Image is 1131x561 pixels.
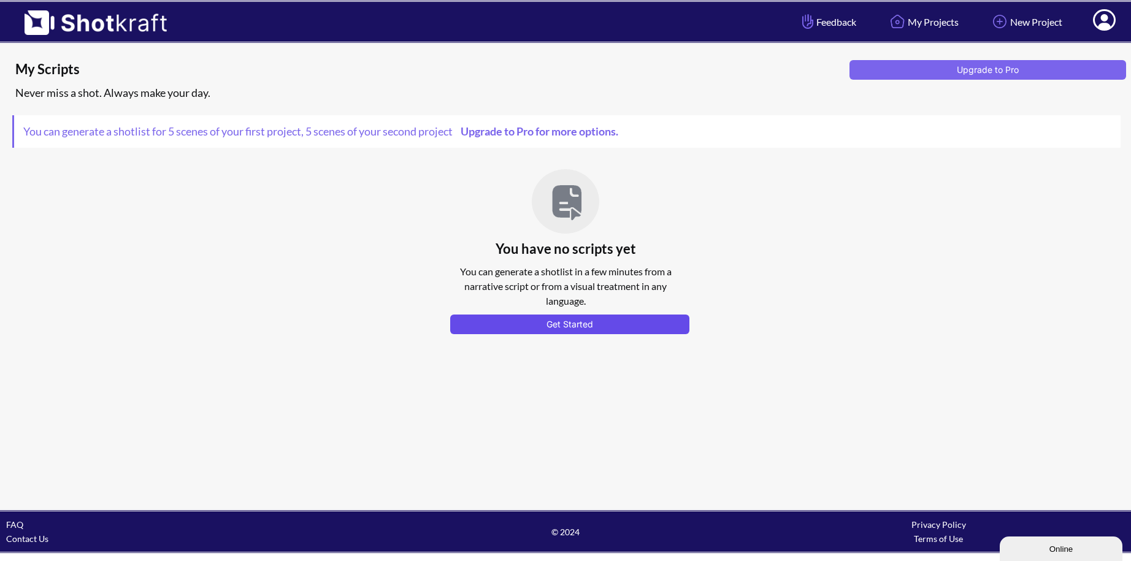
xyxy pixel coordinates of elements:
[14,115,634,148] span: You can generate a shotlist for
[878,6,968,38] a: My Projects
[12,83,1125,103] div: Never miss a shot. Always make your day.
[989,11,1010,32] img: Add Icon
[980,6,1072,38] a: New Project
[887,11,908,32] img: Home Icon
[752,517,1125,532] div: Privacy Policy
[450,315,689,334] button: Get Started
[799,11,816,32] img: Hand Icon
[799,15,856,29] span: Feedback
[6,533,48,544] a: Contact Us
[379,525,752,539] span: © 2024
[15,60,845,78] span: My Scripts
[443,160,688,261] div: You have no scripts yet
[849,60,1126,80] button: Upgrade to Pro
[453,124,624,138] a: Upgrade to Pro for more options.
[1000,534,1125,561] iframe: chat widget
[443,261,688,311] div: You can generate a shotlist in a few minutes from a narrative script or from a visual treatment i...
[6,519,23,530] a: FAQ
[304,124,453,138] span: 5 scenes of your second project
[166,124,304,138] span: 5 scenes of your first project ,
[532,169,599,234] img: FilePointer Icon
[752,532,1125,546] div: Terms of Use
